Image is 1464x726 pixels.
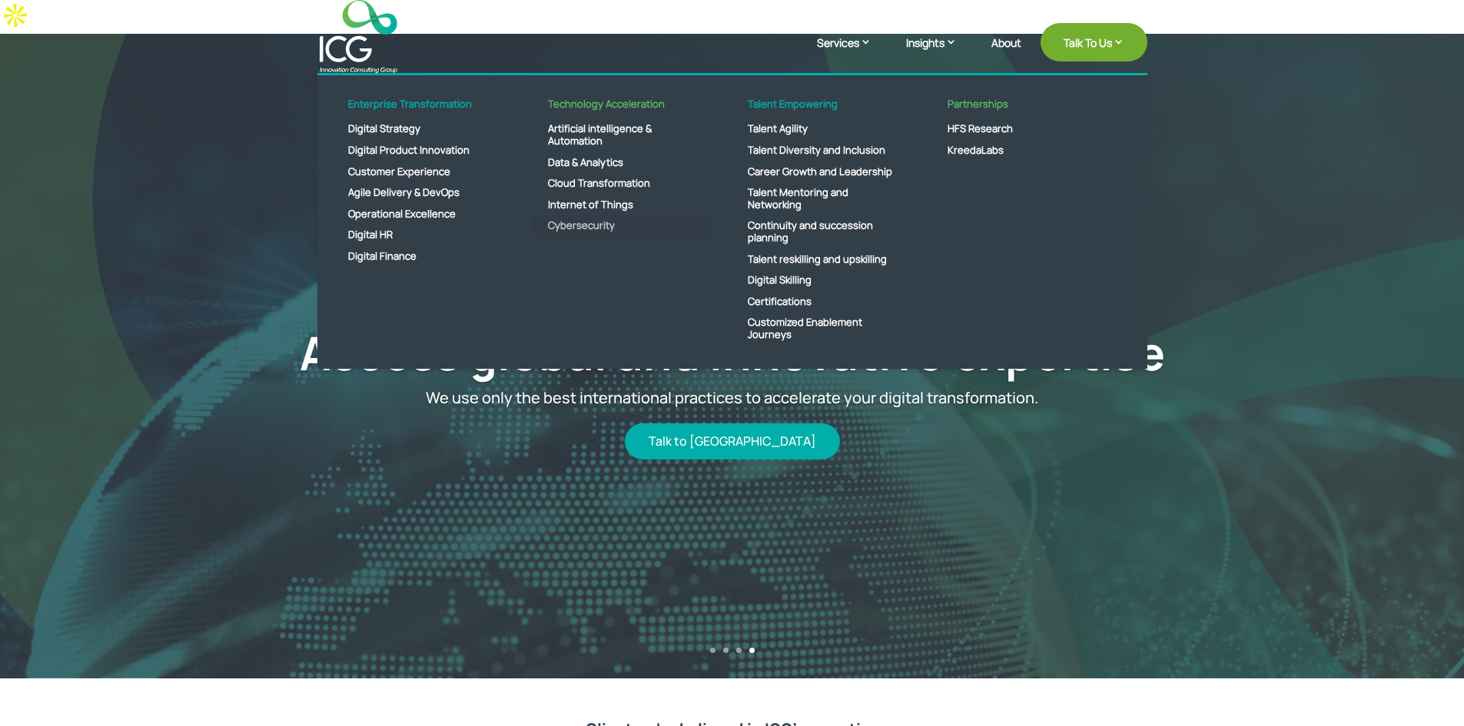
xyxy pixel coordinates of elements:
[333,118,510,140] a: Digital Strategy
[732,118,909,140] a: Talent Agility
[333,140,510,161] a: Digital Product Innovation
[352,387,1113,408] span: Access customized end-to-end solutions that empower you to digitally transform and grow your busi...
[333,161,510,183] a: Customer Experience
[533,118,709,151] a: Artificial intelligence & Automation
[533,173,709,194] a: Cloud Transformation
[732,291,909,313] a: Certifications
[533,215,709,237] a: Cybersecurity
[710,648,715,653] a: 1
[333,182,510,204] a: Agile Delivery & DevOps
[906,35,972,73] a: Insights
[932,140,1109,161] a: KreedaLabs
[736,648,742,653] a: 3
[732,270,909,291] a: Digital Skilling
[749,648,755,653] a: 4
[333,98,510,119] a: Enterprise Transformation
[732,140,909,161] a: Talent Diversity and Inclusion
[676,423,788,459] a: Learn more
[333,224,510,246] a: Digital HR
[932,118,1109,140] a: HFS Research
[723,648,729,653] a: 2
[1041,23,1147,61] a: Talk To Us
[333,246,510,267] a: Digital Finance
[991,37,1021,73] a: About
[732,98,909,119] a: Talent Empowering
[932,98,1109,119] a: Partnerships
[732,249,909,270] a: Talent reskilling and upskilling
[1208,560,1464,726] div: Tiện ích trò chuyện
[1208,560,1464,726] iframe: Chat Widget
[732,215,909,248] a: Continuity and succession planning
[333,204,510,225] a: Operational Excellence
[732,161,909,183] a: Career Growth and Leadership
[732,182,909,215] a: Talent Mentoring and Networking
[533,194,709,216] a: Internet of Things
[732,312,909,345] a: Customized Enablement Journeys
[533,152,709,174] a: Data & Analytics
[225,322,1239,385] a: Boost your digital transformation capabilities
[817,35,887,73] a: Services
[533,98,709,119] a: Technology Acceleration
